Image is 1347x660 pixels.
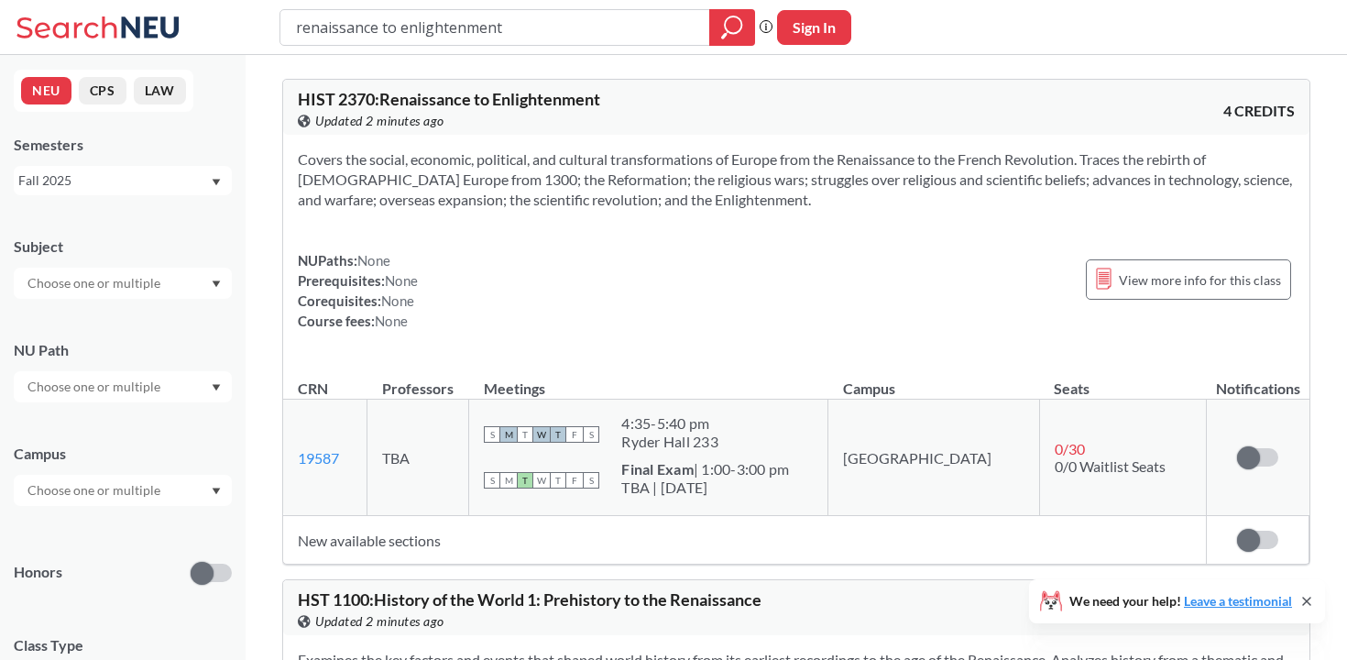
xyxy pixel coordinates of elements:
[18,170,210,191] div: Fall 2025
[212,488,221,495] svg: Dropdown arrow
[583,426,599,443] span: S
[828,360,1040,400] th: Campus
[14,340,232,360] div: NU Path
[283,516,1207,565] td: New available sections
[1119,269,1281,291] span: View more info for this class
[533,472,550,489] span: W
[298,89,600,109] span: HIST 2370 : Renaissance to Enlightenment
[212,384,221,391] svg: Dropdown arrow
[298,149,1295,210] section: Covers the social, economic, political, and cultural transformations of Europe from the Renaissan...
[1223,101,1295,121] span: 4 CREDITS
[14,236,232,257] div: Subject
[1055,457,1166,475] span: 0/0 Waitlist Seats
[14,135,232,155] div: Semesters
[315,111,444,131] span: Updated 2 minutes ago
[550,472,566,489] span: T
[298,379,328,399] div: CRN
[357,252,390,269] span: None
[212,179,221,186] svg: Dropdown arrow
[500,426,517,443] span: M
[709,9,755,46] div: magnifying glass
[500,472,517,489] span: M
[621,460,694,478] b: Final Exam
[517,426,533,443] span: T
[566,472,583,489] span: F
[294,12,696,43] input: Class, professor, course number, "phrase"
[14,444,232,464] div: Campus
[1069,595,1292,608] span: We need your help!
[517,472,533,489] span: T
[18,479,172,501] input: Choose one or multiple
[1039,360,1206,400] th: Seats
[828,400,1040,516] td: [GEOGRAPHIC_DATA]
[469,360,828,400] th: Meetings
[1055,440,1085,457] span: 0 / 30
[385,272,418,289] span: None
[621,460,789,478] div: | 1:00-3:00 pm
[367,400,469,516] td: TBA
[14,166,232,195] div: Fall 2025Dropdown arrow
[14,562,62,583] p: Honors
[367,360,469,400] th: Professors
[18,376,172,398] input: Choose one or multiple
[212,280,221,288] svg: Dropdown arrow
[533,426,550,443] span: W
[14,371,232,402] div: Dropdown arrow
[375,313,408,329] span: None
[134,77,186,104] button: LAW
[583,472,599,489] span: S
[621,414,718,433] div: 4:35 - 5:40 pm
[550,426,566,443] span: T
[484,426,500,443] span: S
[298,250,418,331] div: NUPaths: Prerequisites: Corequisites: Course fees:
[381,292,414,309] span: None
[18,272,172,294] input: Choose one or multiple
[484,472,500,489] span: S
[777,10,851,45] button: Sign In
[566,426,583,443] span: F
[315,611,444,632] span: Updated 2 minutes ago
[298,589,761,610] span: HST 1100 : History of the World 1: Prehistory to the Renaissance
[621,433,718,451] div: Ryder Hall 233
[1184,593,1292,609] a: Leave a testimonial
[721,15,743,40] svg: magnifying glass
[298,449,339,467] a: 19587
[621,478,789,497] div: TBA | [DATE]
[14,635,232,655] span: Class Type
[14,268,232,299] div: Dropdown arrow
[14,475,232,506] div: Dropdown arrow
[21,77,71,104] button: NEU
[1207,360,1309,400] th: Notifications
[79,77,126,104] button: CPS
